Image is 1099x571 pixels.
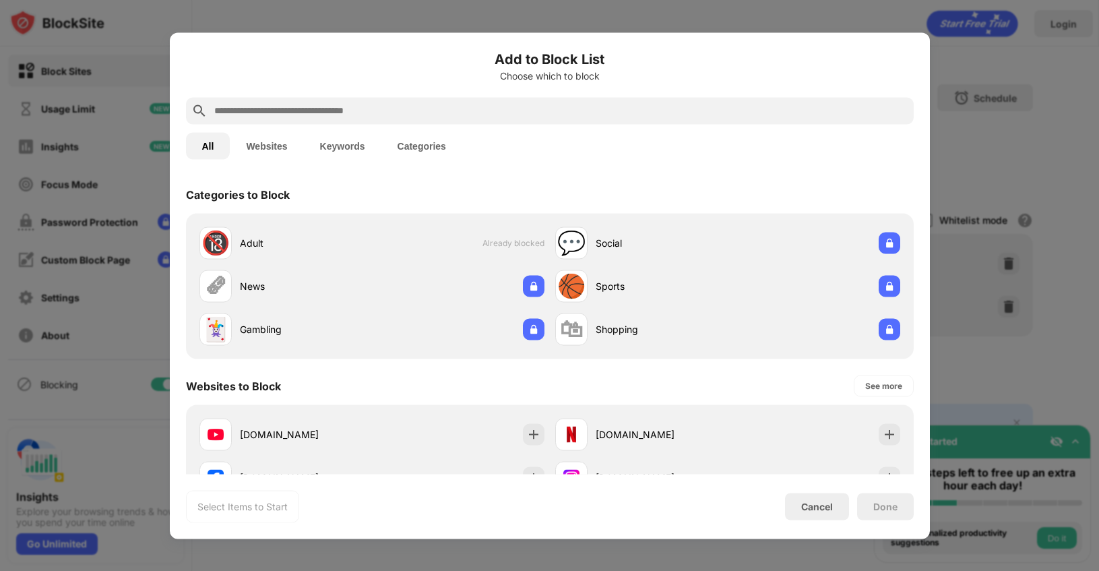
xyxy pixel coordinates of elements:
[801,501,833,512] div: Cancel
[482,238,544,248] span: Already blocked
[186,379,281,392] div: Websites to Block
[191,102,208,119] img: search.svg
[563,469,579,485] img: favicons
[201,229,230,257] div: 🔞
[596,322,728,336] div: Shopping
[208,426,224,442] img: favicons
[240,279,372,293] div: News
[563,426,579,442] img: favicons
[186,187,290,201] div: Categories to Block
[557,272,586,300] div: 🏀
[596,279,728,293] div: Sports
[596,471,728,485] div: [DOMAIN_NAME]
[240,427,372,442] div: [DOMAIN_NAME]
[873,501,898,512] div: Done
[557,229,586,257] div: 💬
[240,471,372,485] div: [DOMAIN_NAME]
[208,469,224,485] img: favicons
[186,49,914,69] h6: Add to Block List
[186,132,230,159] button: All
[230,132,303,159] button: Websites
[204,272,227,300] div: 🗞
[201,315,230,343] div: 🃏
[560,315,583,343] div: 🛍
[865,379,902,392] div: See more
[240,236,372,250] div: Adult
[197,500,288,513] div: Select Items to Start
[186,70,914,81] div: Choose which to block
[381,132,462,159] button: Categories
[596,236,728,250] div: Social
[304,132,381,159] button: Keywords
[240,322,372,336] div: Gambling
[596,427,728,442] div: [DOMAIN_NAME]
